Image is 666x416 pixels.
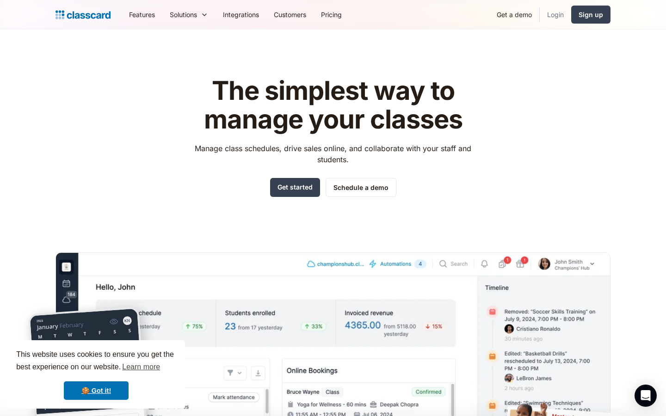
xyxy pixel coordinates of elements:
[270,178,320,197] a: Get started
[64,381,129,400] a: dismiss cookie message
[571,6,610,24] a: Sign up
[7,340,185,409] div: cookieconsent
[266,4,314,25] a: Customers
[314,4,349,25] a: Pricing
[170,10,197,19] div: Solutions
[216,4,266,25] a: Integrations
[186,77,480,134] h1: The simplest way to manage your classes
[121,360,161,374] a: learn more about cookies
[162,4,216,25] div: Solutions
[579,10,603,19] div: Sign up
[540,4,571,25] a: Login
[635,385,657,407] div: Open Intercom Messenger
[122,4,162,25] a: Features
[55,8,111,21] a: home
[16,349,176,374] span: This website uses cookies to ensure you get the best experience on our website.
[489,4,539,25] a: Get a demo
[186,143,480,165] p: Manage class schedules, drive sales online, and collaborate with your staff and students.
[326,178,396,197] a: Schedule a demo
